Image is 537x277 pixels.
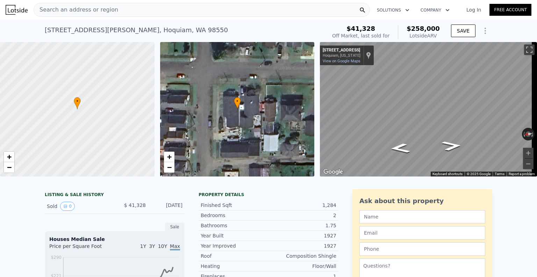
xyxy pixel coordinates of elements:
div: Property details [199,192,338,198]
span: $41,328 [346,25,375,32]
path: Go South, Fillmore St [433,138,471,153]
button: Toggle fullscreen view [524,44,535,55]
span: © 2025 Google [467,172,491,176]
span: • [234,98,241,104]
span: $258,000 [407,25,440,32]
button: Reset the view [522,131,535,138]
div: [STREET_ADDRESS][PERSON_NAME] , Hoquiam , WA 98550 [45,25,228,35]
div: 1,284 [268,202,336,209]
button: Show Options [478,24,492,38]
div: Price per Square Foot [49,243,115,254]
a: Zoom out [4,162,14,173]
a: Terms [495,172,504,176]
span: • [74,98,81,104]
path: Go North, Fillmore St [381,141,419,155]
a: Report a problem [509,172,535,176]
div: Lotside ARV [407,32,440,39]
a: Open this area in Google Maps (opens a new window) [322,167,345,176]
span: + [167,152,171,161]
div: Street View [320,42,537,176]
a: Show location on map [366,51,371,59]
span: Max [170,243,180,250]
div: 1927 [268,232,336,239]
div: Bedrooms [201,212,268,219]
div: Heating [201,263,268,270]
div: Roof [201,252,268,259]
span: 1Y [140,243,146,249]
div: Finished Sqft [201,202,268,209]
img: Google [322,167,345,176]
div: Sold [47,202,109,211]
span: Search an address or region [34,6,118,14]
div: Composition Shingle [268,252,336,259]
a: Zoom out [164,162,174,173]
input: Name [359,210,485,223]
div: Ask about this property [359,196,485,206]
div: Sale [165,222,185,231]
div: Year Built [201,232,268,239]
div: • [74,97,81,109]
a: View on Google Maps [323,59,360,63]
button: Zoom out [523,159,534,169]
div: • [234,97,241,109]
a: Zoom in [4,152,14,162]
span: $ 41,328 [124,202,146,208]
div: [STREET_ADDRESS] [323,48,360,53]
a: Log In [458,6,489,13]
tspan: $290 [51,255,62,260]
div: Bathrooms [201,222,268,229]
div: 1.75 [268,222,336,229]
div: 1927 [268,242,336,249]
a: Free Account [489,4,531,16]
span: − [167,163,171,172]
div: 2 [268,212,336,219]
input: Email [359,226,485,240]
div: LISTING & SALE HISTORY [45,192,185,199]
button: Rotate counterclockwise [522,128,526,140]
button: Zoom in [523,148,534,158]
div: Houses Median Sale [49,236,180,243]
button: View historical data [60,202,75,211]
input: Phone [359,242,485,256]
button: Keyboard shortcuts [432,172,463,176]
div: Hoquiam, [US_STATE] [323,53,360,58]
span: + [7,152,12,161]
div: Off Market, last sold for [332,32,389,39]
div: [DATE] [151,202,182,211]
img: Lotside [6,5,28,15]
button: Solutions [371,4,415,16]
span: − [7,163,12,172]
button: Company [415,4,455,16]
button: SAVE [451,25,475,37]
a: Zoom in [164,152,174,162]
div: Map [320,42,537,176]
div: Floor/Wall [268,263,336,270]
span: 3Y [149,243,155,249]
div: Year Improved [201,242,268,249]
button: Rotate clockwise [531,128,535,140]
span: 10Y [158,243,167,249]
